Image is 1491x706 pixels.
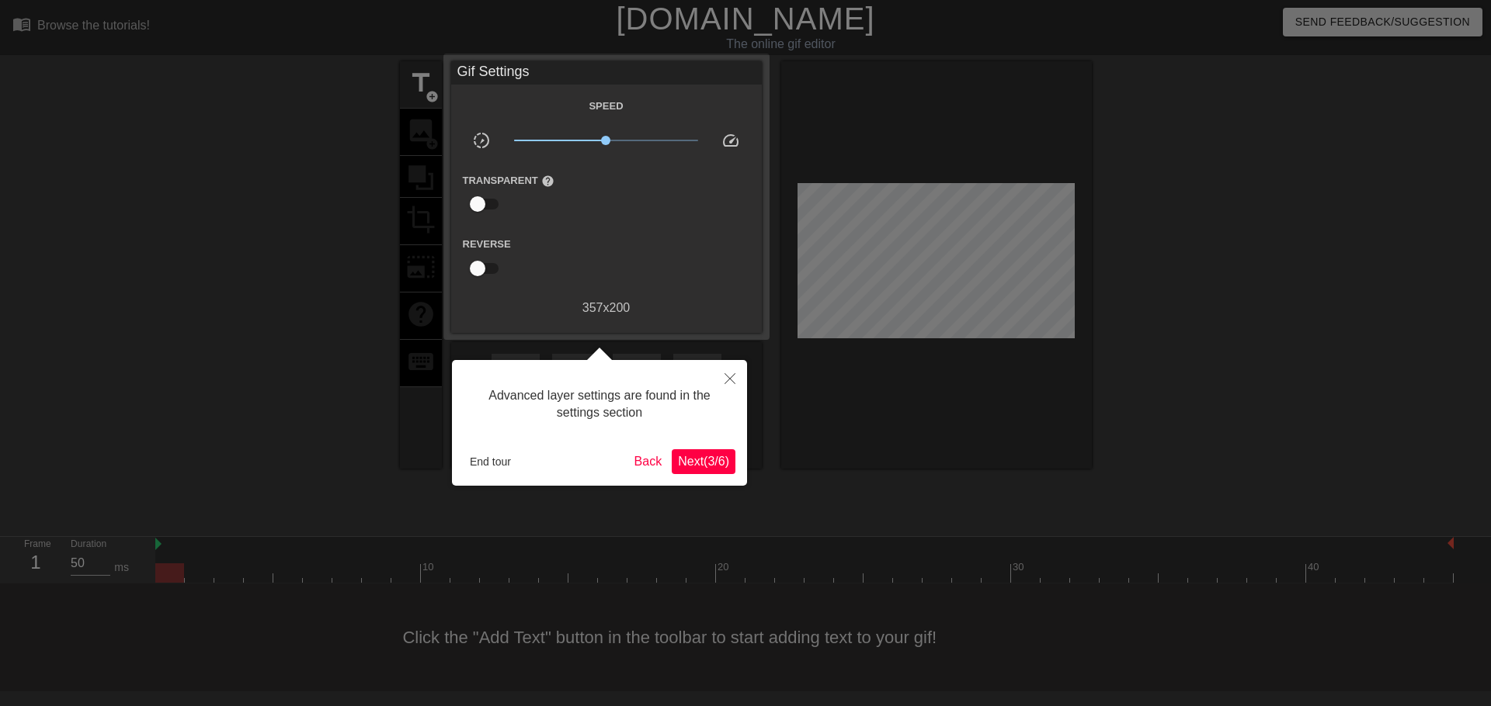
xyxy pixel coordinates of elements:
div: Advanced layer settings are found in the settings section [464,372,735,438]
button: Close [713,360,747,396]
button: Back [628,449,669,474]
button: End tour [464,450,517,473]
button: Next [672,449,735,474]
span: Next ( 3 / 6 ) [678,455,729,468]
